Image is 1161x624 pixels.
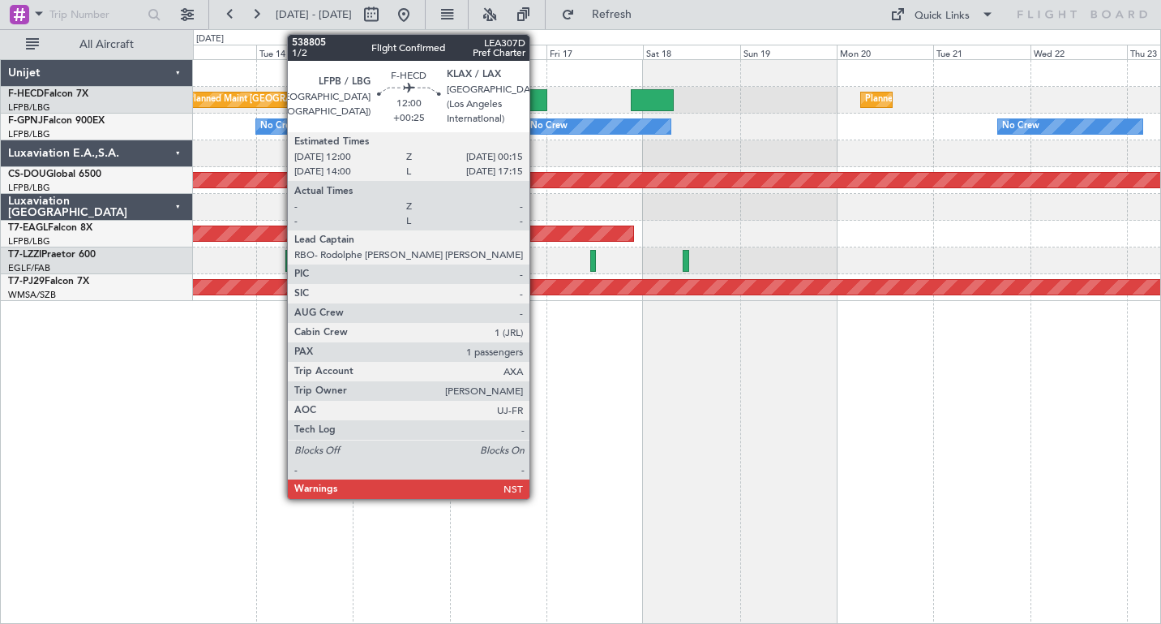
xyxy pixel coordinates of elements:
[915,8,970,24] div: Quick Links
[8,101,50,114] a: LFPB/LBG
[8,89,44,99] span: F-HECD
[865,88,1120,112] div: Planned Maint [GEOGRAPHIC_DATA] ([GEOGRAPHIC_DATA])
[8,223,48,233] span: T7-EAGL
[42,39,171,50] span: All Aircraft
[8,170,101,179] a: CS-DOUGlobal 6500
[353,45,449,59] div: Wed 15
[546,45,643,59] div: Fri 17
[740,45,837,59] div: Sun 19
[276,7,352,22] span: [DATE] - [DATE]
[1002,114,1039,139] div: No Crew
[8,182,50,194] a: LFPB/LBG
[8,170,46,179] span: CS-DOU
[49,2,143,27] input: Trip Number
[8,289,56,301] a: WMSA/SZB
[643,45,739,59] div: Sat 18
[554,2,651,28] button: Refresh
[8,223,92,233] a: T7-EAGLFalcon 8X
[8,262,50,274] a: EGLF/FAB
[450,45,546,59] div: Thu 16
[256,45,353,59] div: Tue 14
[8,250,41,260] span: T7-LZZI
[8,235,50,247] a: LFPB/LBG
[196,32,224,46] div: [DATE]
[8,89,88,99] a: F-HECDFalcon 7X
[18,32,176,58] button: All Aircraft
[8,277,45,286] span: T7-PJ29
[8,277,89,286] a: T7-PJ29Falcon 7X
[160,45,256,59] div: Mon 13
[8,116,43,126] span: F-GPNJ
[882,2,1002,28] button: Quick Links
[1030,45,1127,59] div: Wed 22
[933,45,1030,59] div: Tue 21
[837,45,933,59] div: Mon 20
[530,114,568,139] div: No Crew
[8,116,105,126] a: F-GPNJFalcon 900EX
[260,114,298,139] div: No Crew
[188,88,443,112] div: Planned Maint [GEOGRAPHIC_DATA] ([GEOGRAPHIC_DATA])
[8,250,96,260] a: T7-LZZIPraetor 600
[8,128,50,140] a: LFPB/LBG
[578,9,646,20] span: Refresh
